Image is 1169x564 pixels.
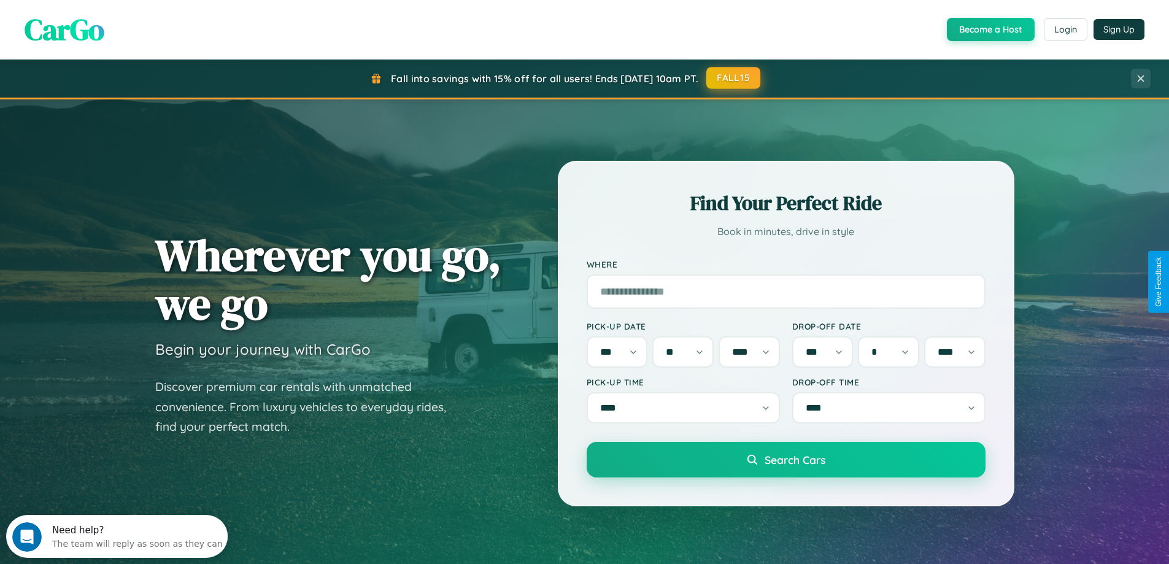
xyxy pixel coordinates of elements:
[46,10,217,20] div: Need help?
[1154,257,1163,307] div: Give Feedback
[587,259,986,269] label: Where
[1094,19,1144,40] button: Sign Up
[12,522,42,552] iframe: Intercom live chat
[587,190,986,217] h2: Find Your Perfect Ride
[947,18,1035,41] button: Become a Host
[765,453,825,466] span: Search Cars
[155,340,371,358] h3: Begin your journey with CarGo
[587,377,780,387] label: Pick-up Time
[792,377,986,387] label: Drop-off Time
[391,72,698,85] span: Fall into savings with 15% off for all users! Ends [DATE] 10am PT.
[792,321,986,331] label: Drop-off Date
[46,20,217,33] div: The team will reply as soon as they can
[6,515,228,558] iframe: Intercom live chat discovery launcher
[155,231,501,328] h1: Wherever you go, we go
[155,377,462,437] p: Discover premium car rentals with unmatched convenience. From luxury vehicles to everyday rides, ...
[587,442,986,477] button: Search Cars
[587,223,986,241] p: Book in minutes, drive in style
[1044,18,1087,41] button: Login
[587,321,780,331] label: Pick-up Date
[25,9,104,50] span: CarGo
[5,5,228,39] div: Open Intercom Messenger
[706,67,760,89] button: FALL15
